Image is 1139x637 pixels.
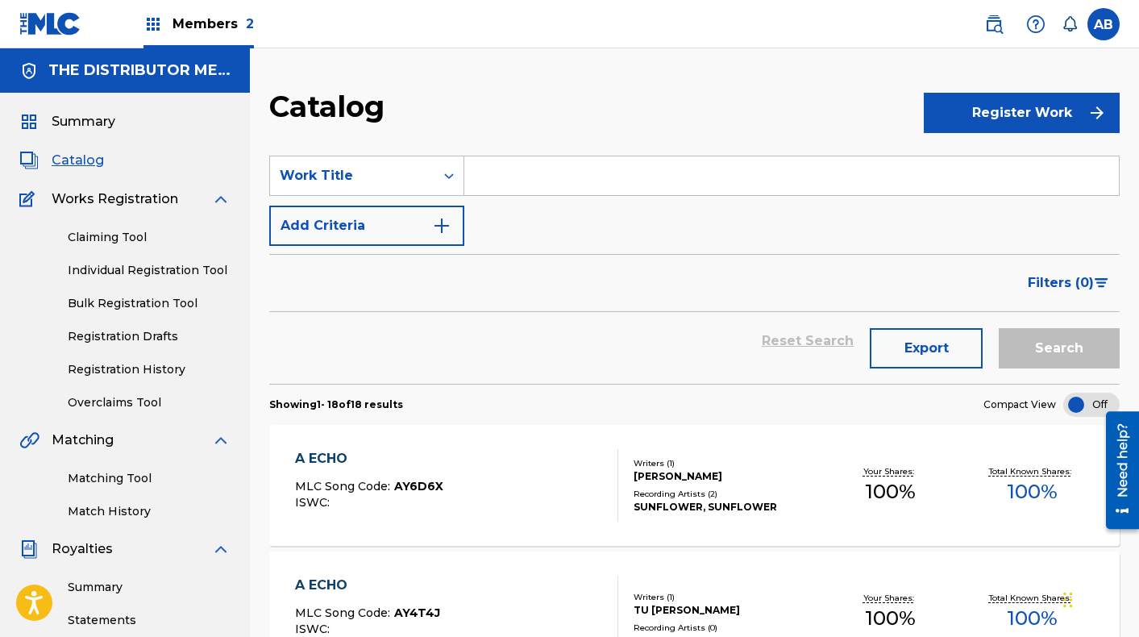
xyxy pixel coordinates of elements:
span: 2 [246,16,254,31]
img: Accounts [19,61,39,81]
div: Recording Artists ( 0 ) [634,622,821,634]
span: AY4T4J [394,606,440,620]
span: Royalties [52,539,113,559]
form: Search Form [269,156,1120,384]
a: Bulk Registration Tool [68,295,231,312]
div: Arrastrar [1063,576,1073,624]
div: TU [PERSON_NAME] [634,603,821,618]
p: Total Known Shares: [989,592,1075,604]
span: 100 % [865,477,916,506]
p: Your Shares: [863,592,918,604]
div: User Menu [1087,8,1120,40]
span: 100 % [1007,477,1058,506]
div: A ECHO [295,449,443,468]
span: MLC Song Code : [295,479,394,493]
div: Writers ( 1 ) [634,457,821,469]
img: f7272a7cc735f4ea7f67.svg [1087,103,1107,123]
span: AY6D6X [394,479,443,493]
img: Matching [19,431,39,450]
img: expand [211,431,231,450]
a: Match History [68,503,231,520]
span: Catalog [52,151,104,170]
span: Works Registration [52,189,178,209]
span: ISWC : [295,495,334,510]
a: Matching Tool [68,470,231,487]
img: MLC Logo [19,12,81,35]
button: Add Criteria [269,206,464,246]
a: Claiming Tool [68,229,231,246]
span: MLC Song Code : [295,606,394,620]
img: Royalties [19,539,39,559]
img: Works Registration [19,189,40,209]
a: Summary [68,579,231,596]
span: 100 % [1007,604,1058,633]
a: Registration History [68,361,231,378]
span: Filters ( 0 ) [1028,273,1094,293]
p: Total Known Shares: [989,465,1075,477]
a: CatalogCatalog [19,151,104,170]
div: Notifications [1062,16,1078,32]
img: Catalog [19,151,39,170]
img: Summary [19,112,39,131]
div: A ECHO [295,576,440,595]
div: Work Title [280,166,425,185]
div: Help [1020,8,1052,40]
img: Top Rightsholders [143,15,163,34]
div: [PERSON_NAME] [634,469,821,484]
iframe: Chat Widget [1058,560,1139,637]
a: Public Search [978,8,1010,40]
a: Registration Drafts [68,328,231,345]
img: help [1026,15,1045,34]
p: Showing 1 - 18 of 18 results [269,398,403,412]
button: Register Work [924,93,1120,133]
img: 9d2ae6d4665cec9f34b9.svg [432,216,451,235]
a: Overclaims Tool [68,394,231,411]
p: Your Shares: [863,465,918,477]
button: Export [870,328,983,368]
h2: Catalog [269,89,393,125]
iframe: Resource Center [1094,406,1139,535]
span: Matching [52,431,114,450]
h5: THE DISTRIBUTOR MECHANIC [48,61,231,80]
span: Compact View [983,398,1056,412]
div: SUNFLOWER, SUNFLOWER [634,500,821,514]
img: filter [1095,278,1108,288]
img: expand [211,539,231,559]
a: Statements [68,612,231,629]
img: expand [211,189,231,209]
div: Recording Artists ( 2 ) [634,488,821,500]
span: Members [173,15,254,33]
div: Widget de chat [1058,560,1139,637]
img: search [984,15,1004,34]
div: Writers ( 1 ) [634,591,821,603]
a: Individual Registration Tool [68,262,231,279]
a: SummarySummary [19,112,115,131]
button: Filters (0) [1018,263,1120,303]
span: ISWC : [295,622,334,636]
span: Summary [52,112,115,131]
a: A ECHOMLC Song Code:AY6D6XISWC:Writers (1)[PERSON_NAME]Recording Artists (2)SUNFLOWER, SUNFLOWERY... [269,425,1120,546]
span: 100 % [865,604,916,633]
